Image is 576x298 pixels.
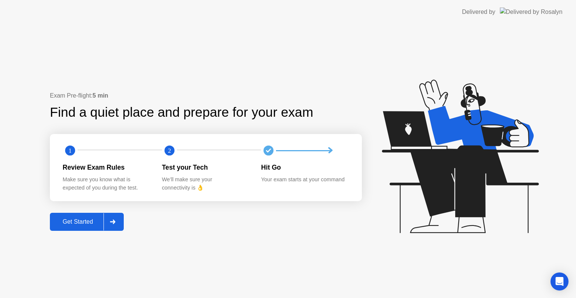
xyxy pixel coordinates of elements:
[168,147,171,154] text: 2
[462,8,495,17] div: Delivered by
[261,163,348,172] div: Hit Go
[52,218,103,225] div: Get Started
[261,176,348,184] div: Your exam starts at your command
[500,8,562,16] img: Delivered by Rosalyn
[162,163,249,172] div: Test your Tech
[63,176,150,192] div: Make sure you know what is expected of you during the test.
[550,272,568,290] div: Open Intercom Messenger
[50,102,314,122] div: Find a quiet place and prepare for your exam
[69,147,72,154] text: 1
[50,213,124,231] button: Get Started
[162,176,249,192] div: We’ll make sure your connectivity is 👌
[63,163,150,172] div: Review Exam Rules
[93,92,108,99] b: 5 min
[50,91,362,100] div: Exam Pre-flight:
